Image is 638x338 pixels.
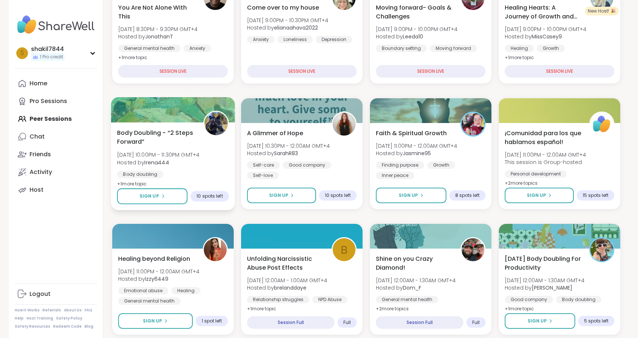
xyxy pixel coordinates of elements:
[247,142,330,150] span: [DATE] 10:30PM - 12:00AM GMT+4
[532,284,572,291] b: [PERSON_NAME]
[30,290,51,298] div: Logout
[333,113,356,136] img: SarahR83
[140,193,159,199] span: Sign Up
[403,284,421,291] b: Dom_F
[15,146,97,163] a: Friends
[31,45,65,53] div: shakil7844
[117,158,199,166] span: Hosted by
[505,255,581,272] span: [DATE] Body Doubling For Productivity
[505,45,534,52] div: Healing
[376,65,486,78] div: SESSION LIVE
[505,170,567,178] div: Personal development
[376,284,456,291] span: Hosted by
[376,33,457,40] span: Hosted by
[30,150,51,158] div: Friends
[325,192,351,198] span: 10 spots left
[528,318,547,324] span: Sign Up
[341,241,348,259] span: b
[376,172,414,179] div: Inner peace
[30,168,52,176] div: Activity
[117,128,195,146] span: Body Doubling - “2 Steps Forward”
[376,25,457,33] span: [DATE] 9:00PM - 10:00PM GMT+4
[15,163,97,181] a: Activity
[247,150,330,157] span: Hosted by
[247,3,319,12] span: Come over to my house
[247,36,275,43] div: Anxiety
[117,171,163,178] div: Body doubling
[15,285,97,303] a: Logout
[583,192,608,198] span: 15 spots left
[171,287,200,294] div: Healing
[505,151,586,158] span: [DATE] 11:00PM - 12:00AM GMT+4
[15,92,97,110] a: Pro Sessions
[118,25,198,33] span: [DATE] 8:30PM - 9:30PM GMT+4
[505,3,581,21] span: Healing Hearts: A Journey of Growth and Strength
[118,287,168,294] div: Emotional abuse
[532,33,562,40] b: MissCasey9
[343,320,351,325] span: Full
[403,150,431,157] b: Jasmine95
[376,316,463,329] div: Session Full
[505,158,586,166] span: This session is Group-hosted
[376,255,452,272] span: Shine on you Crazy Diamond!
[30,133,45,141] div: Chat
[455,192,480,198] span: 8 spots left
[376,129,447,138] span: Faith & Spiritual Growth
[376,150,457,157] span: Hosted by
[42,308,61,313] a: Referrals
[247,188,316,203] button: Sign Up
[247,129,303,138] span: A Glimmer of Hope
[15,181,97,199] a: Host
[64,308,82,313] a: About Us
[505,33,586,40] span: Hosted by
[247,17,328,24] span: [DATE] 9:00PM - 10:30PM GMT+4
[144,158,169,166] b: Irena444
[247,65,357,78] div: SESSION LIVE
[505,188,574,203] button: Sign Up
[118,268,199,275] span: [DATE] 11:00PM - 12:00AM GMT+4
[15,75,97,92] a: Home
[505,313,575,329] button: Sign Up
[527,192,546,199] span: Sign Up
[247,277,327,284] span: [DATE] 12:00AM - 1:00AM GMT+4
[584,318,608,324] span: 5 spots left
[376,161,424,169] div: Finding purpose
[118,275,199,283] span: Hosted by
[53,324,82,329] a: Redeem Code
[15,12,97,38] img: ShareWell Nav Logo
[145,33,173,40] b: JonathanT
[27,316,53,321] a: Host Training
[118,297,181,305] div: General mental health
[118,313,193,329] button: Sign Up
[590,113,613,136] img: ShareWell
[247,316,335,329] div: Session Full
[85,324,93,329] a: Blog
[399,192,418,199] span: Sign Up
[247,296,309,303] div: Relationship struggles
[403,33,423,40] b: Leeda10
[247,284,327,291] span: Hosted by
[205,112,228,135] img: Irena444
[312,296,347,303] div: NPD Abuse
[143,318,162,324] span: Sign Up
[462,238,484,261] img: Dom_F
[118,65,228,78] div: SESSION LIVE
[117,151,199,158] span: [DATE] 10:00PM - 11:30PM GMT+4
[376,142,457,150] span: [DATE] 11:00PM - 12:00AM GMT+4
[505,129,581,147] span: ¡Comunidad para los que hablamos español!
[247,161,280,169] div: Self-care
[462,113,484,136] img: Jasmine95
[196,193,223,199] span: 10 spots left
[274,24,318,31] b: elianaahava2022
[204,238,227,261] img: Izzy6449
[15,128,97,146] a: Chat
[118,33,198,40] span: Hosted by
[247,172,279,179] div: Self-love
[430,45,477,52] div: Moving forward
[118,3,195,21] span: You Are Not Alone With This
[118,255,190,263] span: Healing beyond Religion
[472,320,480,325] span: Full
[376,188,446,203] button: Sign Up
[376,277,456,284] span: [DATE] 12:00AM - 1:30AM GMT+4
[117,188,188,204] button: Sign Up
